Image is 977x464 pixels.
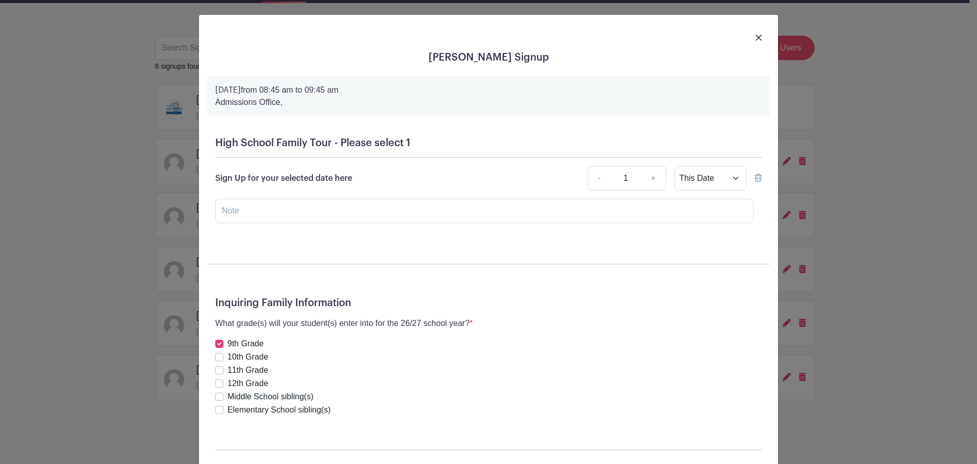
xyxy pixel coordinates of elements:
[756,35,762,41] img: close_button-5f87c8562297e5c2d7936805f587ecaba9071eb48480494691a3f1689db116b3.svg
[641,166,666,190] a: +
[227,391,313,403] label: Middle School sibling(s)
[215,96,762,108] p: Admissions Office,
[207,51,770,64] h5: [PERSON_NAME] Signup
[215,317,473,330] p: What grade(s) will your student(s) enter into for the 26/27 school year?
[227,351,268,363] label: 10th Grade
[227,338,264,350] label: 9th Grade
[587,166,611,190] a: -
[215,84,762,96] p: from 08:45 am to 09:45 am
[215,172,352,184] p: Sign Up for your selected date here
[215,199,754,223] input: Note
[227,377,268,390] label: 12th Grade
[227,404,331,416] label: Elementary School sibling(s)
[227,364,268,376] label: 11th Grade
[215,137,762,149] h5: High School Family Tour - Please select 1
[215,297,762,309] h5: Inquiring Family Information
[215,86,241,94] strong: [DATE]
